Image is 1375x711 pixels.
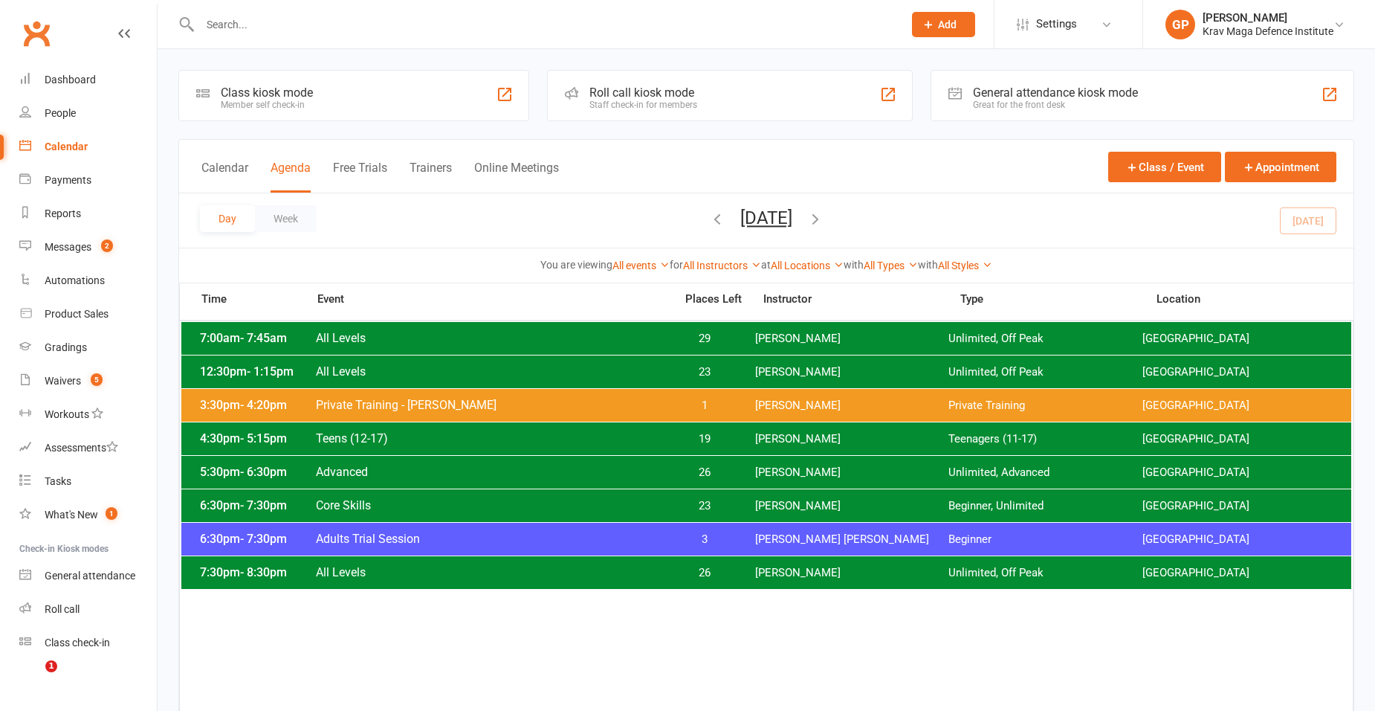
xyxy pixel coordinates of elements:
[1142,566,1336,580] span: [GEOGRAPHIC_DATA]
[19,498,157,532] a: What's New1
[315,364,666,379] span: All Levels
[1165,10,1195,39] div: GP
[201,161,248,193] button: Calendar
[317,292,675,306] span: Event
[844,259,864,271] strong: with
[255,205,317,232] button: Week
[1156,294,1353,305] span: Location
[960,294,1156,305] span: Type
[45,341,87,353] div: Gradings
[755,399,949,413] span: [PERSON_NAME]
[540,259,612,271] strong: You are viewing
[45,603,80,615] div: Roll call
[1203,11,1333,25] div: [PERSON_NAME]
[1142,332,1336,346] span: [GEOGRAPHIC_DATA]
[1036,7,1077,41] span: Settings
[315,431,666,445] span: Teens (12-17)
[315,465,666,479] span: Advanced
[755,533,949,547] span: [PERSON_NAME] [PERSON_NAME]
[315,532,666,546] span: Adults Trial Session
[1108,152,1221,182] button: Class / Event
[1142,533,1336,547] span: [GEOGRAPHIC_DATA]
[948,365,1142,379] span: Unlimited, Off Peak
[666,499,744,513] span: 23
[240,431,287,445] span: - 5:15pm
[200,205,255,232] button: Day
[474,161,559,193] button: Online Meetings
[45,375,81,387] div: Waivers
[45,107,76,119] div: People
[45,174,91,186] div: Payments
[240,398,287,412] span: - 4:20pm
[670,259,683,271] strong: for
[15,660,51,696] iframe: Intercom live chat
[948,399,1142,413] span: Private Training
[666,365,744,379] span: 23
[948,332,1142,346] span: Unlimited, Off Peak
[666,432,744,446] span: 19
[45,241,91,253] div: Messages
[19,231,157,264] a: Messages 2
[755,566,949,580] span: [PERSON_NAME]
[666,466,744,480] span: 26
[19,431,157,465] a: Assessments
[666,533,744,547] span: 3
[45,207,81,219] div: Reports
[247,364,294,379] span: - 1:15pm
[240,532,287,546] span: - 7:30pm
[755,432,949,446] span: [PERSON_NAME]
[666,566,744,580] span: 26
[45,475,71,487] div: Tasks
[740,207,792,228] button: [DATE]
[45,660,57,672] span: 1
[755,365,949,379] span: [PERSON_NAME]
[948,466,1142,480] span: Unlimited, Advanced
[45,570,135,582] div: General attendance
[948,566,1142,580] span: Unlimited, Off Peak
[948,432,1142,446] span: Teenagers (11-17)
[918,259,938,271] strong: with
[315,398,666,412] span: Private Training - [PERSON_NAME]
[19,465,157,498] a: Tasks
[196,398,315,412] span: 3:30pm
[45,274,105,286] div: Automations
[666,332,744,346] span: 29
[315,331,666,345] span: All Levels
[45,74,96,86] div: Dashboard
[101,239,113,252] span: 2
[19,398,157,431] a: Workouts
[240,465,287,479] span: - 6:30pm
[45,408,89,420] div: Workouts
[1142,466,1336,480] span: [GEOGRAPHIC_DATA]
[19,297,157,331] a: Product Sales
[19,97,157,130] a: People
[19,63,157,97] a: Dashboard
[1142,365,1336,379] span: [GEOGRAPHIC_DATA]
[196,465,315,479] span: 5:30pm
[106,507,117,520] span: 1
[19,626,157,660] a: Class kiosk mode
[410,161,452,193] button: Trainers
[45,308,109,320] div: Product Sales
[240,331,287,345] span: - 7:45am
[19,130,157,164] a: Calendar
[19,197,157,231] a: Reports
[1142,499,1336,513] span: [GEOGRAPHIC_DATA]
[771,260,844,271] a: All Locations
[19,593,157,626] a: Roll call
[45,637,110,649] div: Class check-in
[674,294,752,305] span: Places Left
[91,373,103,386] span: 5
[45,509,98,521] div: What's New
[196,565,315,579] span: 7:30pm
[19,264,157,297] a: Automations
[45,442,118,454] div: Assessments
[240,498,287,512] span: - 7:30pm
[755,499,949,513] span: [PERSON_NAME]
[196,331,315,345] span: 7:00am
[666,399,744,413] span: 1
[19,331,157,364] a: Gradings
[938,260,992,271] a: All Styles
[196,498,315,512] span: 6:30pm
[19,164,157,197] a: Payments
